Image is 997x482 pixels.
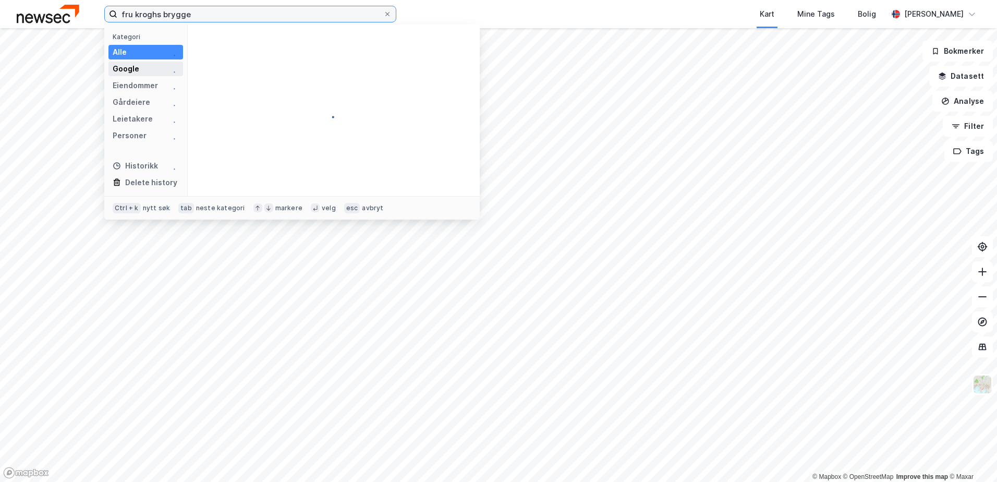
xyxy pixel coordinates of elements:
div: markere [275,204,302,212]
div: Bolig [858,8,876,20]
div: Alle [113,46,127,58]
button: Filter [943,116,993,137]
div: velg [322,204,336,212]
div: Ctrl + k [113,203,141,213]
img: spinner.a6d8c91a73a9ac5275cf975e30b51cfb.svg [171,162,179,170]
button: Tags [944,141,993,162]
img: spinner.a6d8c91a73a9ac5275cf975e30b51cfb.svg [171,131,179,140]
button: Analyse [932,91,993,112]
a: Improve this map [896,473,948,480]
a: Mapbox homepage [3,467,49,479]
div: [PERSON_NAME] [904,8,964,20]
img: spinner.a6d8c91a73a9ac5275cf975e30b51cfb.svg [171,65,179,73]
div: Kontrollprogram for chat [945,432,997,482]
div: Delete history [125,176,177,189]
img: spinner.a6d8c91a73a9ac5275cf975e30b51cfb.svg [171,98,179,106]
img: newsec-logo.f6e21ccffca1b3a03d2d.png [17,5,79,23]
a: Mapbox [812,473,841,480]
div: avbryt [362,204,383,212]
div: Google [113,63,139,75]
div: esc [344,203,360,213]
div: tab [178,203,194,213]
div: Leietakere [113,113,153,125]
div: Eiendommer [113,79,158,92]
a: OpenStreetMap [843,473,894,480]
div: Mine Tags [797,8,835,20]
div: Kategori [113,33,183,41]
img: spinner.a6d8c91a73a9ac5275cf975e30b51cfb.svg [171,81,179,90]
div: Historikk [113,160,158,172]
div: Personer [113,129,147,142]
div: nytt søk [143,204,171,212]
input: Søk på adresse, matrikkel, gårdeiere, leietakere eller personer [117,6,383,22]
button: Bokmerker [922,41,993,62]
img: Z [972,375,992,394]
img: spinner.a6d8c91a73a9ac5275cf975e30b51cfb.svg [325,102,342,119]
div: Gårdeiere [113,96,150,109]
img: spinner.a6d8c91a73a9ac5275cf975e30b51cfb.svg [171,115,179,123]
div: Kart [760,8,774,20]
button: Datasett [929,66,993,87]
iframe: Chat Widget [945,432,997,482]
div: neste kategori [196,204,245,212]
img: spinner.a6d8c91a73a9ac5275cf975e30b51cfb.svg [171,48,179,56]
